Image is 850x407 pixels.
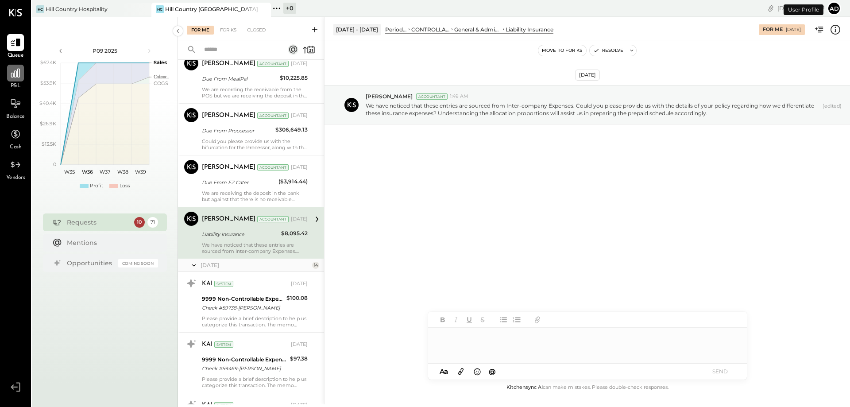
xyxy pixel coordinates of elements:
[202,303,284,312] div: Check #59738-[PERSON_NAME]
[278,177,308,186] div: ($3,914.44)
[291,164,308,171] div: [DATE]
[291,341,308,348] div: [DATE]
[202,279,212,288] div: KAI
[67,238,154,247] div: Mentions
[81,169,93,175] text: W36
[444,367,448,376] span: a
[6,113,25,121] span: Balance
[450,314,462,326] button: Italic
[777,4,825,12] div: [DATE]
[10,143,21,151] span: Cash
[154,80,168,86] text: COGS
[766,4,775,13] div: copy link
[134,217,145,228] div: 10
[120,182,130,190] div: Loss
[385,26,407,33] div: Period P&L
[506,26,553,33] div: Liability Insurance
[202,242,308,254] div: We have noticed that these entries are sourced from Inter-company Expenses. Could you please prov...
[40,59,56,66] text: $67.4K
[202,376,308,388] div: Please provide a brief description to help us categorize this transaction. The memo might be help...
[187,26,214,35] div: For Me
[46,5,108,13] div: Hill Country Hospitality
[312,262,319,269] div: 14
[590,45,627,56] button: Resolve
[823,103,842,117] span: (edited)
[511,314,522,326] button: Ordered List
[165,5,258,13] div: Hill Country [GEOGRAPHIC_DATA]
[40,120,56,127] text: $26.9K
[154,74,169,80] text: Occu...
[64,169,75,175] text: W35
[477,314,488,326] button: Strikethrough
[202,178,276,187] div: Due From EZ Cater
[202,111,255,120] div: [PERSON_NAME]
[290,354,308,363] div: $97.38
[202,230,278,239] div: Liability Insurance
[486,366,498,377] button: @
[11,82,21,90] span: P&L
[464,314,475,326] button: Underline
[454,26,501,33] div: General & Administrative Expenses
[291,280,308,287] div: [DATE]
[257,112,289,119] div: Accountant
[703,365,738,377] button: SEND
[216,26,241,35] div: For KS
[532,314,543,326] button: Add URL
[154,59,167,66] text: Sales
[202,315,308,328] div: Please provide a brief description to help us categorize this transaction. The memo might be help...
[214,341,233,348] div: System
[53,161,56,167] text: 0
[201,261,310,269] div: [DATE]
[67,259,114,267] div: Opportunities
[827,1,841,16] button: Ad
[0,65,31,90] a: P&L
[257,164,289,171] div: Accountant
[202,74,277,83] div: Due From MealPal
[202,86,308,99] div: We are recording the receivable from the POS but we are receiving the deposit in the bank so can ...
[42,141,56,147] text: $13.5K
[202,215,255,224] div: [PERSON_NAME]
[786,27,801,33] div: [DATE]
[763,26,783,33] div: For Me
[6,174,25,182] span: Vendors
[257,216,289,222] div: Accountant
[156,5,164,13] div: HC
[437,314,448,326] button: Bold
[291,60,308,67] div: [DATE]
[416,93,448,100] div: Accountant
[538,45,586,56] button: Move to for ks
[39,100,56,106] text: $40.4K
[0,156,31,182] a: Vendors
[118,259,158,267] div: Coming Soon
[0,95,31,121] a: Balance
[366,102,819,117] p: We have noticed that these entries are sourced from Inter-company Expenses. Could you please prov...
[281,229,308,238] div: $8,095.42
[214,281,233,287] div: System
[202,190,308,202] div: We are receiving the deposit in the bank but against that there is no receivable showing in the P...
[283,3,296,14] div: + 0
[291,112,308,119] div: [DATE]
[291,216,308,223] div: [DATE]
[489,367,496,376] span: @
[286,294,308,302] div: $100.08
[411,26,450,33] div: CONTROLLABLE EXPENSES
[366,93,413,100] span: [PERSON_NAME]
[0,126,31,151] a: Cash
[202,295,284,303] div: 9999 Non-Controllable Expenses:Other Income and Expenses:To Be Classified P&L
[437,367,451,376] button: Aa
[784,4,823,15] div: User Profile
[202,59,255,68] div: [PERSON_NAME]
[36,5,44,13] div: HC
[450,93,468,100] span: 1:49 AM
[67,47,143,54] div: P09 2025
[202,138,308,151] div: Could you please provide us with the bifurcation for the Processor, along with the login credenti...
[333,24,381,35] div: [DATE] - [DATE]
[202,340,212,349] div: KAI
[147,217,158,228] div: 71
[90,182,103,190] div: Profit
[257,61,289,67] div: Accountant
[202,355,287,364] div: 9999 Non-Controllable Expenses:Other Income and Expenses:To Be Classified P&L
[135,169,146,175] text: W39
[280,74,308,82] div: $10,225.85
[202,364,287,373] div: Check #59469-[PERSON_NAME]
